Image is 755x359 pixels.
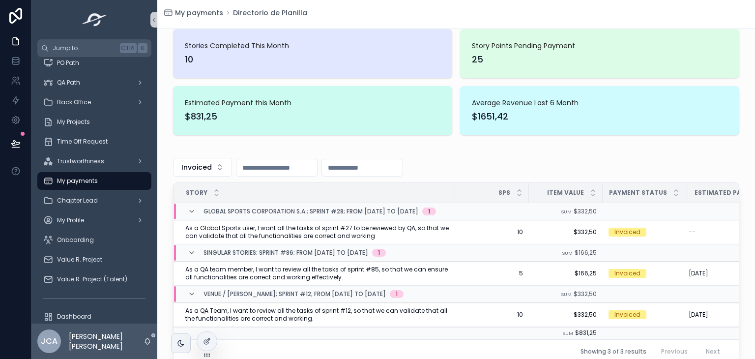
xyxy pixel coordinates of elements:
[163,8,223,18] a: My payments
[185,98,440,108] span: Estimated Payment this Month
[535,269,597,277] span: $166,25
[41,335,58,347] span: JCA
[181,162,212,172] span: Invoiced
[57,197,98,205] span: Chapter Lead
[689,269,708,277] span: [DATE]
[185,110,440,123] span: $831,25
[461,311,523,319] span: 10
[57,177,98,185] span: My payments
[547,189,584,197] span: Item value
[562,250,573,256] small: Sum
[37,192,151,209] a: Chapter Lead
[57,138,108,146] span: Time Off Request
[461,269,523,277] span: 5
[614,310,640,319] div: Invoiced
[203,208,418,215] span: Global Sports Corporation S.A.; Sprint #28; From [DATE] to [DATE]
[472,98,727,108] span: Average Revenue Last 6 Month
[614,269,640,278] div: Invoiced
[614,228,640,237] div: Invoiced
[37,74,151,91] a: QA Path
[396,290,398,298] div: 1
[203,290,386,298] span: Venue / [PERSON_NAME]; Sprint #12; From [DATE] to [DATE]
[498,189,510,197] span: SPs
[185,266,449,281] span: As a QA team member, I want to review all the tasks of sprint #85, so that we can ensure all func...
[57,59,79,67] span: PO Path
[57,256,102,264] span: Value R. Project
[535,311,597,319] span: $332,50
[472,110,727,123] span: $1651,42
[37,172,151,190] a: My payments
[695,189,751,197] span: Estimated Payment Date
[37,133,151,150] a: Time Off Request
[37,270,151,288] a: Value R. Project (Talent)
[57,275,127,283] span: Value R. Project (Talent)
[37,54,151,72] a: PO Path
[574,290,597,298] span: $332,50
[689,311,708,319] span: [DATE]
[185,224,449,240] span: As a Global Sports user, I want all the tasks of sprint #27 to be reviewed by QA, so that we can ...
[37,211,151,229] a: My Profile
[233,8,307,18] a: Directorio de Planilla
[139,44,146,52] span: K
[175,8,223,18] span: My payments
[689,228,696,236] span: --
[203,249,368,257] span: Singular Stories; Sprint #86; From [DATE] to [DATE]
[57,313,91,321] span: Dashboard
[120,43,137,53] span: Ctrl
[57,216,84,224] span: My Profile
[561,291,572,298] small: Sum
[37,251,151,269] a: Value R. Project
[37,39,151,57] button: Jump to...CtrlK
[57,157,104,165] span: Trustworthiness
[378,249,380,257] div: 1
[185,307,449,323] span: As a QA Team, I want to review all the tasks of sprint #12, so that we can validate that all the ...
[185,41,440,51] span: Stories Completed This Month
[461,228,523,236] span: 10
[472,53,727,66] span: 25
[561,209,572,215] small: Sum
[37,93,151,111] a: Back Office
[574,207,597,215] span: $332,50
[69,331,144,351] p: [PERSON_NAME] [PERSON_NAME]
[575,248,597,257] span: $166,25
[57,79,80,87] span: QA Path
[57,118,90,126] span: My Projects
[37,152,151,170] a: Trustworthiness
[53,44,116,52] span: Jump to...
[57,98,91,106] span: Back Office
[428,208,430,215] div: 1
[609,189,667,197] span: Payment status
[575,329,597,337] span: $831,25
[186,189,207,197] span: Story
[472,41,727,51] span: Story Points Pending Payment
[562,330,573,336] small: Sum
[37,231,151,249] a: Onboarding
[79,12,110,28] img: App logo
[37,113,151,131] a: My Projects
[581,348,646,356] span: Showing 3 of 3 results
[31,57,157,324] div: scrollable content
[185,53,440,66] span: 10
[37,308,151,326] a: Dashboard
[57,236,94,244] span: Onboarding
[535,228,597,236] span: $332,50
[173,158,232,177] button: Select Button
